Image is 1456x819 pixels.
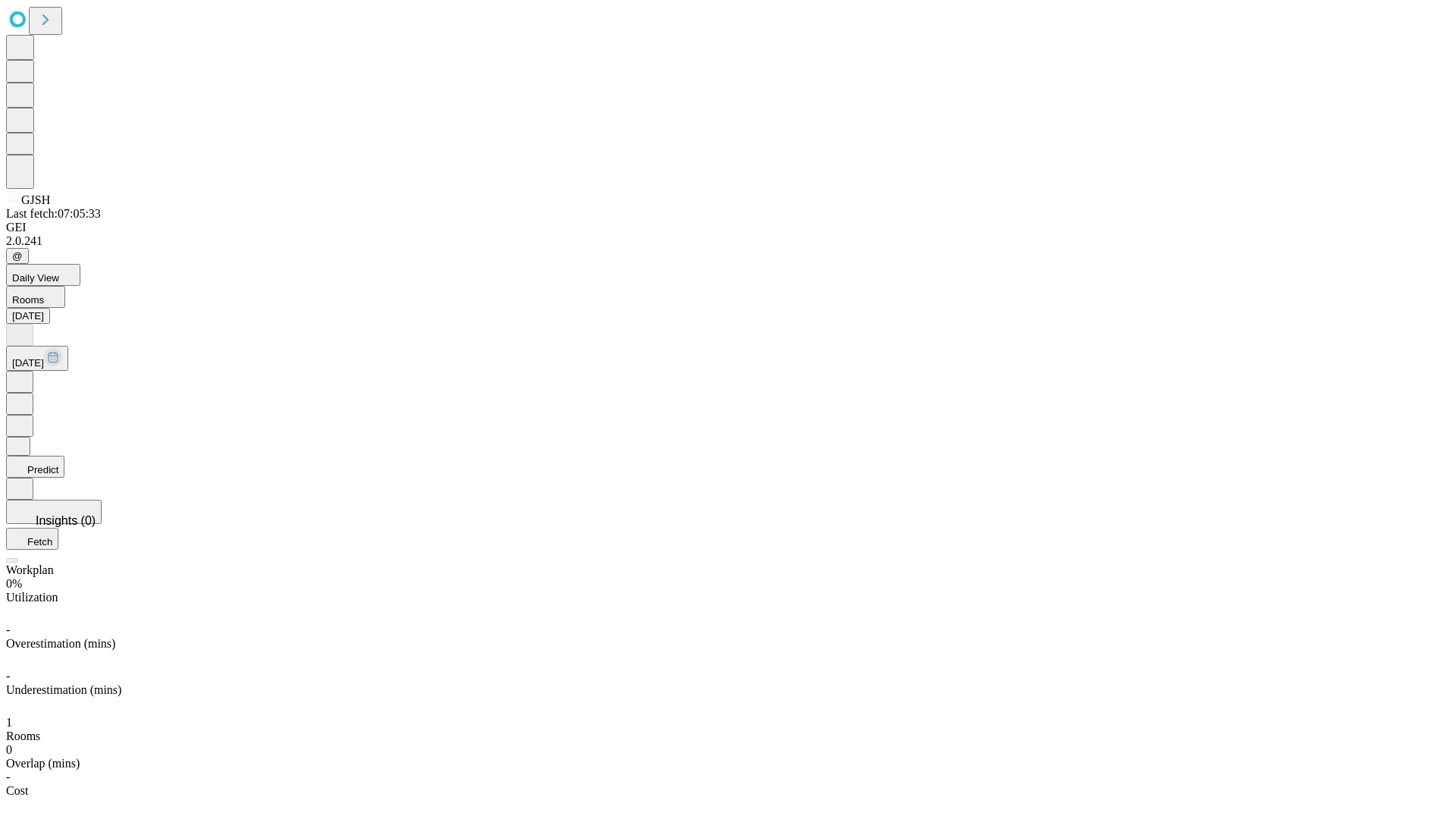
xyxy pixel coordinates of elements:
[6,716,12,729] span: 1
[6,207,101,220] span: Last fetch: 07:05:33
[12,272,59,284] span: Daily View
[6,234,1450,248] div: 2.0.241
[6,528,58,550] button: Fetch
[6,456,64,478] button: Predict
[6,264,80,286] button: Daily View
[6,623,10,636] span: -
[12,250,23,262] span: @
[6,308,50,324] button: [DATE]
[6,757,80,770] span: Overlap (mins)
[6,770,10,783] span: -
[6,670,10,682] span: -
[6,563,54,576] span: Workplan
[6,286,65,308] button: Rooms
[6,346,68,371] button: [DATE]
[12,357,44,369] span: [DATE]
[12,294,44,306] span: Rooms
[21,193,50,206] span: GJSH
[6,248,29,264] button: @
[6,730,40,742] span: Rooms
[6,743,12,756] span: 0
[6,221,1450,234] div: GEI
[6,591,58,604] span: Utilization
[6,577,22,590] span: 0%
[6,784,28,797] span: Cost
[6,683,121,696] span: Underestimation (mins)
[36,514,96,527] span: Insights (0)
[6,500,102,524] button: Insights (0)
[6,637,115,650] span: Overestimation (mins)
